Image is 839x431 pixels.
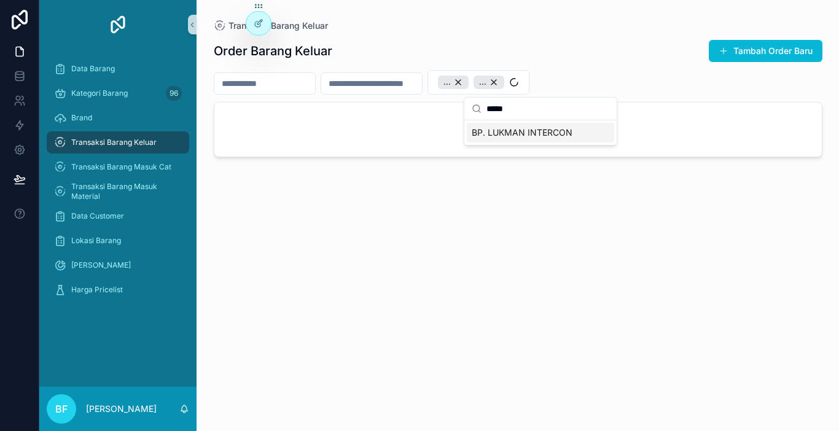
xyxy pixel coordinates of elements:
[71,182,177,201] span: Transaksi Barang Masuk Material
[228,20,328,32] span: Transaksi Barang Keluar
[47,131,189,153] a: Transaksi Barang Keluar
[71,211,124,221] span: Data Customer
[472,126,572,139] span: BP. LUKMAN INTERCON
[47,279,189,301] a: Harga Pricelist
[71,113,92,123] span: Brand
[214,42,332,60] h1: Order Barang Keluar
[71,260,131,270] span: [PERSON_NAME]
[47,82,189,104] a: Kategori Barang96
[86,403,157,415] p: [PERSON_NAME]
[47,205,189,227] a: Data Customer
[464,120,617,145] div: Suggestions
[71,285,123,295] span: Harga Pricelist
[71,236,121,246] span: Lokasi Barang
[108,15,128,34] img: App logo
[474,76,504,89] button: Unselect 820
[47,181,189,203] a: Transaksi Barang Masuk Material
[443,77,451,87] span: ...
[39,49,197,317] div: scrollable content
[71,162,171,172] span: Transaksi Barang Masuk Cat
[47,107,189,129] a: Brand
[427,70,529,95] button: Select Button
[47,254,189,276] a: [PERSON_NAME]
[71,138,157,147] span: Transaksi Barang Keluar
[47,230,189,252] a: Lokasi Barang
[479,77,486,87] span: ...
[438,76,469,89] button: Unselect 844
[71,64,115,74] span: Data Barang
[214,20,328,32] a: Transaksi Barang Keluar
[709,40,822,62] button: Tambah Order Baru
[47,156,189,178] a: Transaksi Barang Masuk Cat
[47,58,189,80] a: Data Barang
[71,88,128,98] span: Kategori Barang
[166,86,182,101] div: 96
[55,402,68,416] span: BF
